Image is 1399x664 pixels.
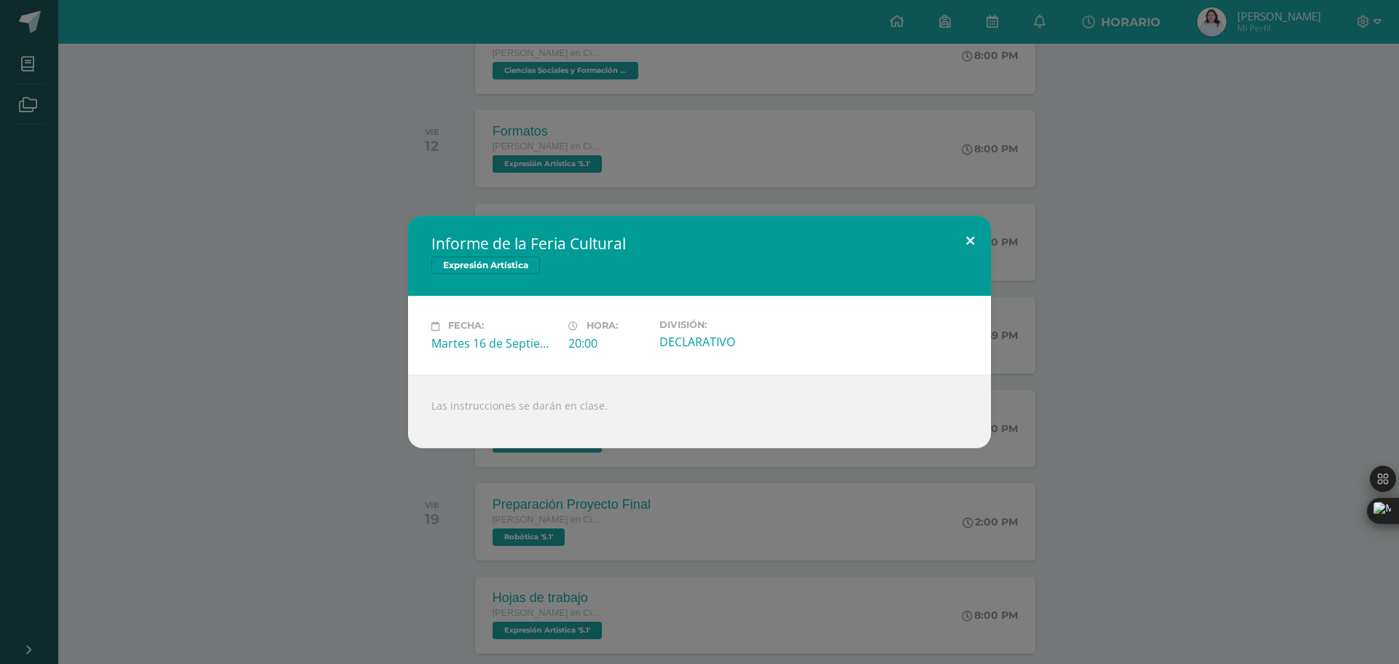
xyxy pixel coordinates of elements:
[431,335,557,351] div: Martes 16 de Septiembre
[659,334,785,350] div: DECLARATIVO
[408,375,991,448] div: Las instrucciones se darán en clase.
[448,321,484,332] span: Fecha:
[587,321,618,332] span: Hora:
[659,319,785,330] label: División:
[949,216,991,265] button: Close (Esc)
[568,335,648,351] div: 20:00
[431,257,540,274] span: Expresión Artística
[431,233,968,254] h2: Informe de la Feria Cultural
